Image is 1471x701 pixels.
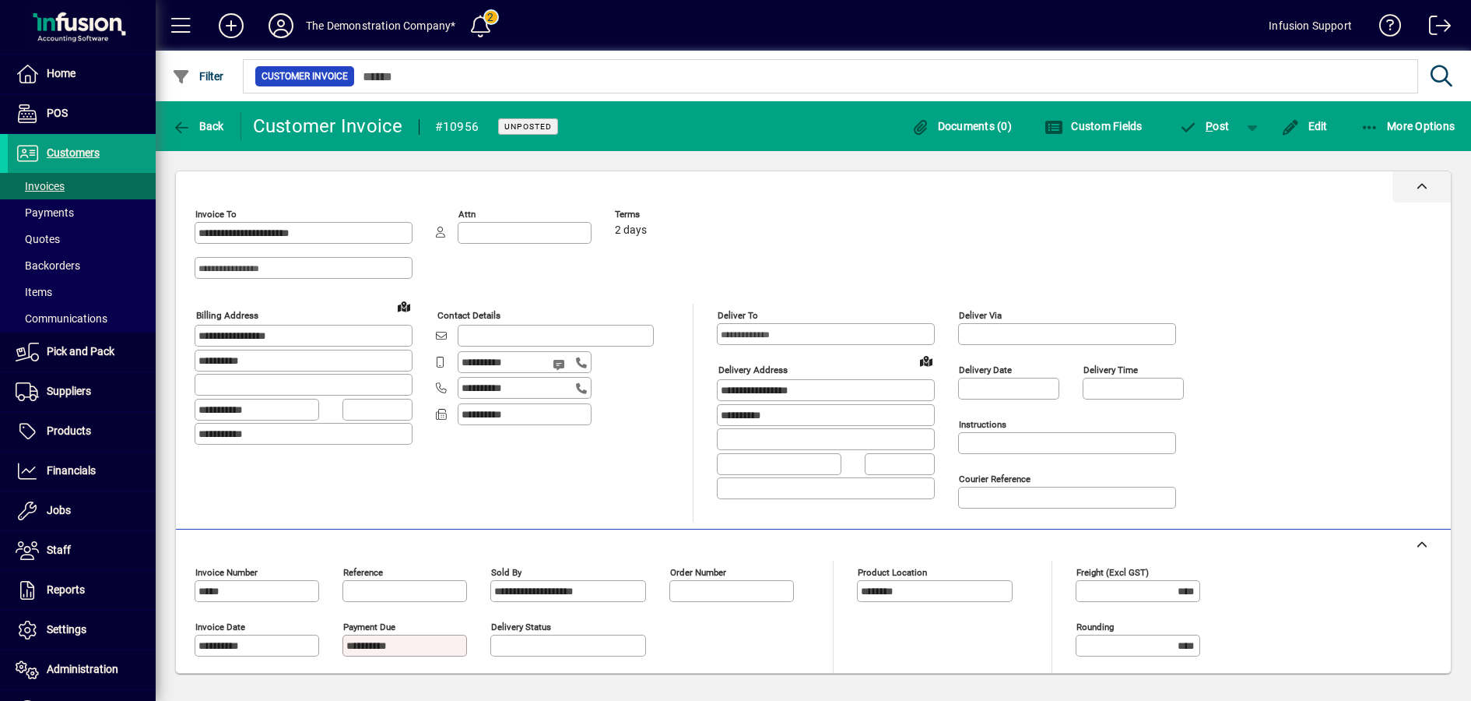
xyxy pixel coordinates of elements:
a: Home [8,55,156,93]
span: Payments [16,206,74,219]
mat-label: Order number [670,567,726,578]
a: Quotes [8,226,156,252]
button: Edit [1277,112,1332,140]
span: Administration [47,663,118,675]
a: View on map [914,348,939,373]
span: Staff [47,544,71,556]
span: Custom Fields [1044,120,1143,132]
a: Financials [8,452,156,491]
a: Suppliers [8,372,156,411]
a: Communications [8,305,156,332]
button: Profile [256,12,306,40]
mat-label: Reference [343,567,383,578]
span: More Options [1360,120,1455,132]
span: ost [1179,120,1230,132]
mat-label: Invoice date [195,622,245,632]
button: Send SMS [542,346,579,383]
mat-label: Invoice To [195,209,237,220]
mat-label: Freight (excl GST) [1076,567,1149,578]
mat-label: Deliver To [718,310,758,321]
button: Custom Fields [1041,112,1146,140]
div: The Demonstration Company* [306,13,456,38]
a: Reports [8,571,156,610]
button: Filter [168,62,228,90]
a: POS [8,94,156,133]
mat-label: Rounding [1076,622,1114,632]
mat-label: Attn [458,209,476,220]
span: Pick and Pack [47,345,114,358]
button: Documents (0) [907,112,1016,140]
span: Invoices [16,180,65,192]
span: Back [172,120,224,132]
a: Products [8,412,156,451]
span: Products [47,424,91,437]
a: Items [8,279,156,305]
a: Backorders [8,252,156,279]
span: Terms [615,210,708,220]
button: Add [206,12,256,40]
div: #10956 [435,114,479,139]
mat-label: Payment due [343,622,395,632]
a: Logout [1417,3,1452,54]
span: Documents (0) [911,120,1012,132]
a: Payments [8,199,156,226]
a: Settings [8,611,156,650]
mat-label: Sold by [491,567,521,578]
mat-label: Invoice number [195,567,258,578]
span: Reports [47,583,85,596]
a: Administration [8,650,156,689]
button: Post [1171,112,1238,140]
mat-label: Instructions [959,419,1006,430]
span: Unposted [504,122,552,132]
mat-label: Courier Reference [959,474,1030,484]
span: 2 days [615,224,647,237]
span: Backorders [16,259,80,272]
a: View on map [391,294,416,319]
mat-label: Deliver via [959,310,1002,321]
mat-label: Delivery date [959,365,1012,375]
mat-label: Delivery status [491,622,551,632]
span: Communications [16,312,107,325]
span: Settings [47,623,86,636]
div: Customer Invoice [253,114,403,139]
a: Jobs [8,491,156,530]
a: Invoices [8,173,156,199]
a: Staff [8,531,156,570]
span: Edit [1281,120,1328,132]
span: Home [47,67,75,79]
span: Customer Invoice [262,69,348,84]
div: Infusion Support [1269,13,1352,38]
mat-label: Product location [858,567,927,578]
mat-label: Delivery time [1083,365,1138,375]
span: P [1206,120,1213,132]
span: Filter [172,70,224,83]
button: More Options [1357,112,1459,140]
span: Quotes [16,233,60,245]
span: Customers [47,146,100,159]
span: Jobs [47,504,71,516]
button: Back [168,112,228,140]
span: Suppliers [47,385,91,397]
app-page-header-button: Back [156,112,241,140]
span: Items [16,286,52,298]
a: Pick and Pack [8,333,156,372]
a: Knowledge Base [1367,3,1402,54]
span: POS [47,107,68,119]
span: Financials [47,464,96,477]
